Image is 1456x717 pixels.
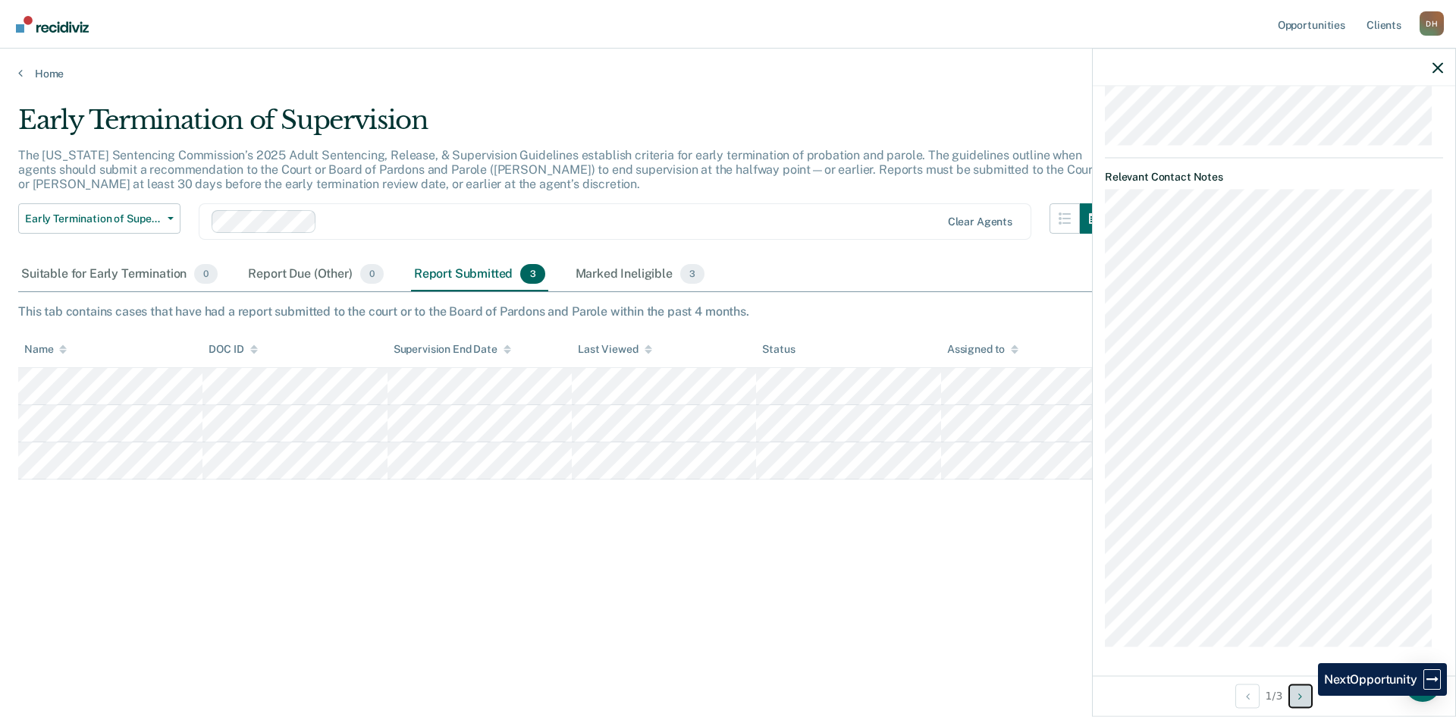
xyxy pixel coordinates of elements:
[18,67,1438,80] a: Home
[1420,11,1444,36] div: D H
[209,343,257,356] div: DOC ID
[947,343,1018,356] div: Assigned to
[573,258,708,291] div: Marked Ineligible
[762,343,795,356] div: Status
[18,148,1097,191] p: The [US_STATE] Sentencing Commission’s 2025 Adult Sentencing, Release, & Supervision Guidelines e...
[411,258,548,291] div: Report Submitted
[194,264,218,284] span: 0
[948,215,1012,228] div: Clear agents
[18,258,221,291] div: Suitable for Early Termination
[18,304,1438,319] div: This tab contains cases that have had a report submitted to the court or to the Board of Pardons ...
[18,105,1110,148] div: Early Termination of Supervision
[1288,684,1313,708] button: Next Opportunity
[24,343,67,356] div: Name
[1404,665,1441,702] div: Open Intercom Messenger
[1420,11,1444,36] button: Profile dropdown button
[245,258,386,291] div: Report Due (Other)
[578,343,651,356] div: Last Viewed
[1105,171,1443,184] dt: Relevant Contact Notes
[360,264,384,284] span: 0
[680,264,704,284] span: 3
[394,343,511,356] div: Supervision End Date
[1235,684,1260,708] button: Previous Opportunity
[16,16,89,33] img: Recidiviz
[1093,675,1455,715] div: 1 / 3
[25,212,162,225] span: Early Termination of Supervision
[520,264,544,284] span: 3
